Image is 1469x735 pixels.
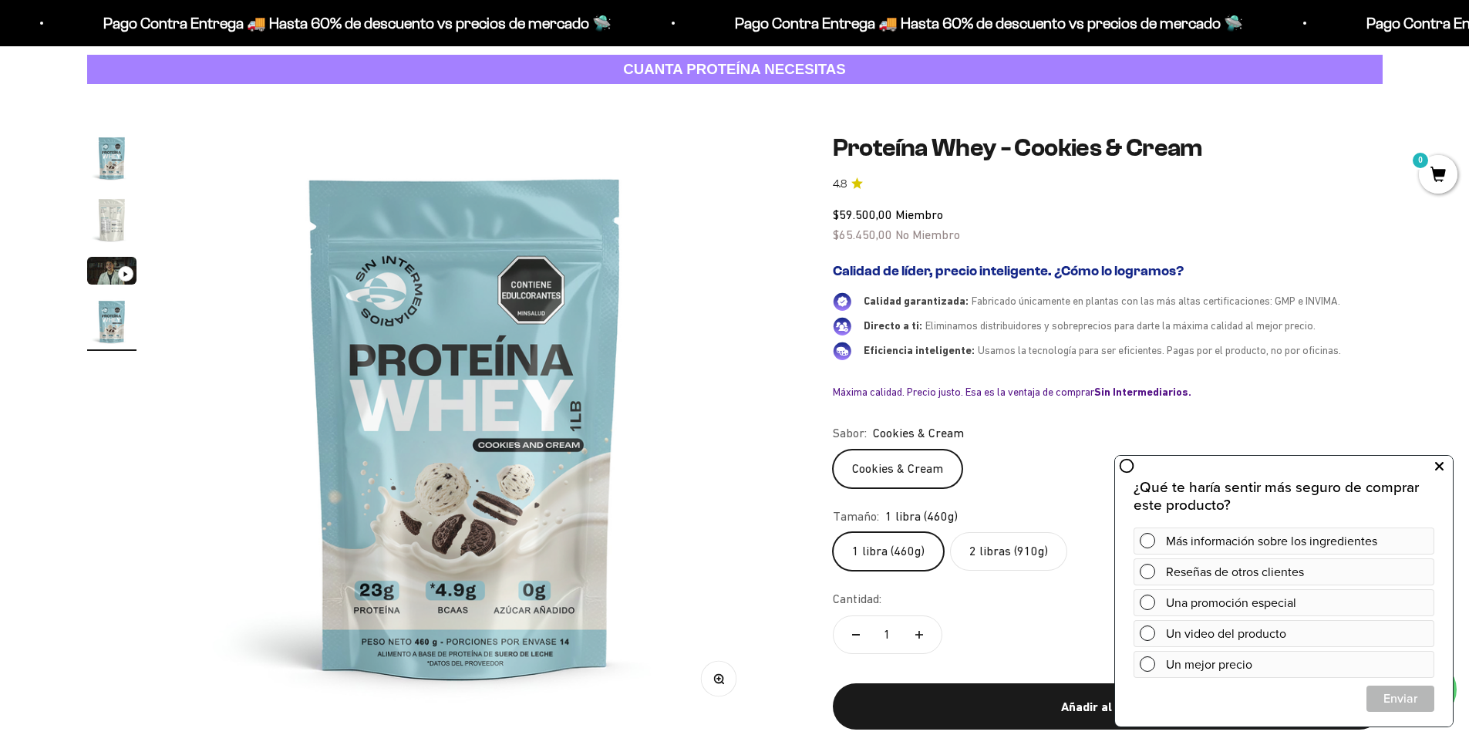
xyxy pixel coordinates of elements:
span: Cookies & Cream [873,423,964,443]
p: Pago Contra Entrega 🚚 Hasta 60% de descuento vs precios de mercado 🛸 [21,11,529,35]
img: Proteína Whey - Cookies & Cream [173,133,758,719]
button: Ir al artículo 4 [87,297,136,351]
img: Directo a ti [833,317,851,335]
mark: 0 [1411,151,1430,170]
iframe: zigpoll-iframe [1115,454,1453,727]
button: Aumentar cantidad [897,616,942,653]
button: Reducir cantidad [834,616,878,653]
div: Máxima calidad. Precio justo. Esa es la ventaja de comprar [833,385,1383,399]
span: Usamos la tecnología para ser eficientes. Pagas por el producto, no por oficinas. [978,344,1341,356]
span: Directo a ti: [864,319,922,332]
span: No Miembro [895,228,960,241]
span: Miembro [895,207,943,221]
span: 1 libra (460g) [885,507,958,527]
span: $59.500,00 [833,207,892,221]
span: Fabricado únicamente en plantas con las más altas certificaciones: GMP e INVIMA. [972,295,1340,307]
a: 0 [1419,167,1457,184]
img: Proteína Whey - Cookies & Cream [87,297,136,346]
a: CUANTA PROTEÍNA NECESITAS [87,55,1383,85]
a: 4.84.8 de 5.0 estrellas [833,176,1383,193]
legend: Tamaño: [833,507,879,527]
button: Ir al artículo 2 [87,195,136,249]
button: Ir al artículo 3 [87,257,136,289]
span: Calidad garantizada: [864,295,969,307]
span: Eficiencia inteligente: [864,344,975,356]
p: Pago Contra Entrega 🚚 Hasta 60% de descuento vs precios de mercado 🛸 [652,11,1161,35]
img: Eficiencia inteligente [833,342,851,360]
strong: CUANTA PROTEÍNA NECESITAS [623,61,846,77]
span: 4.8 [833,176,847,193]
img: Proteína Whey - Cookies & Cream [87,195,136,244]
button: Ir al artículo 1 [87,133,136,187]
div: Añadir al carrito [864,697,1352,717]
span: $65.450,00 [833,228,892,241]
img: Proteína Whey - Cookies & Cream [87,133,136,183]
h2: Calidad de líder, precio inteligente. ¿Cómo lo logramos? [833,263,1383,280]
h1: Proteína Whey - Cookies & Cream [833,133,1383,163]
span: Eliminamos distribuidores y sobreprecios para darte la máxima calidad al mejor precio. [925,319,1316,332]
img: Calidad garantizada [833,292,851,311]
legend: Sabor: [833,423,867,443]
button: Añadir al carrito [833,683,1383,730]
b: Sin Intermediarios. [1094,386,1191,398]
label: Cantidad: [833,589,881,609]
